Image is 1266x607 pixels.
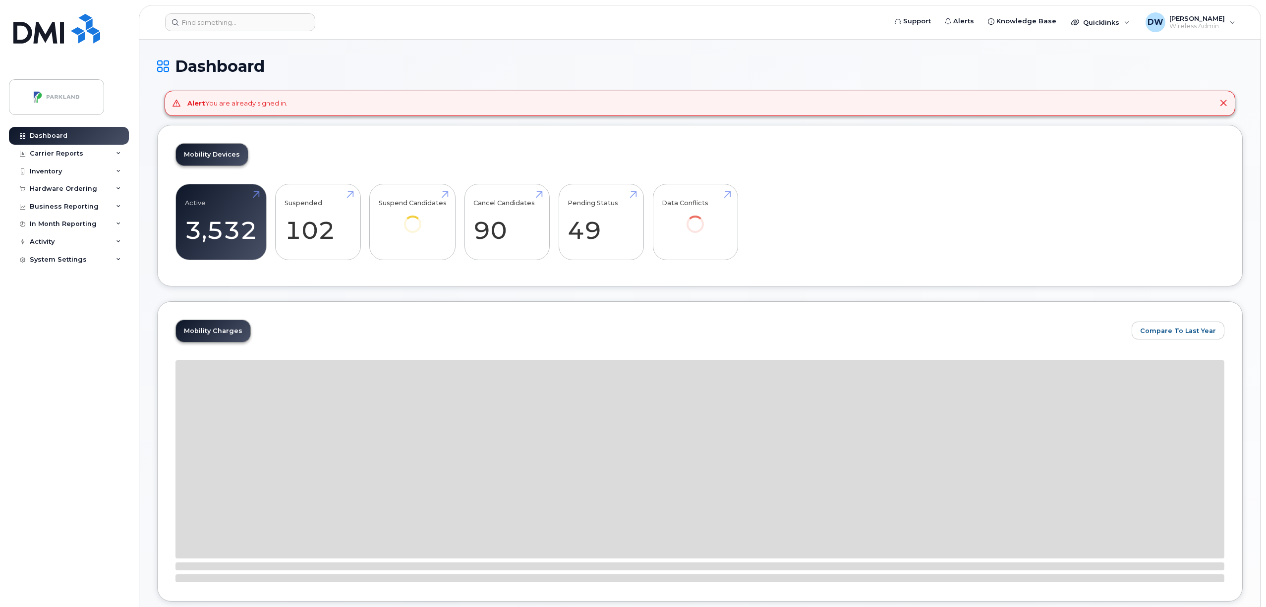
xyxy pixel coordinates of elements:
[176,144,248,166] a: Mobility Devices
[185,189,257,255] a: Active 3,532
[379,189,447,246] a: Suspend Candidates
[187,99,288,108] div: You are already signed in.
[1132,322,1224,339] button: Compare To Last Year
[176,320,250,342] a: Mobility Charges
[568,189,634,255] a: Pending Status 49
[1140,326,1216,335] span: Compare To Last Year
[187,99,205,107] strong: Alert
[157,57,1243,75] h1: Dashboard
[473,189,540,255] a: Cancel Candidates 90
[662,189,729,246] a: Data Conflicts
[285,189,351,255] a: Suspended 102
